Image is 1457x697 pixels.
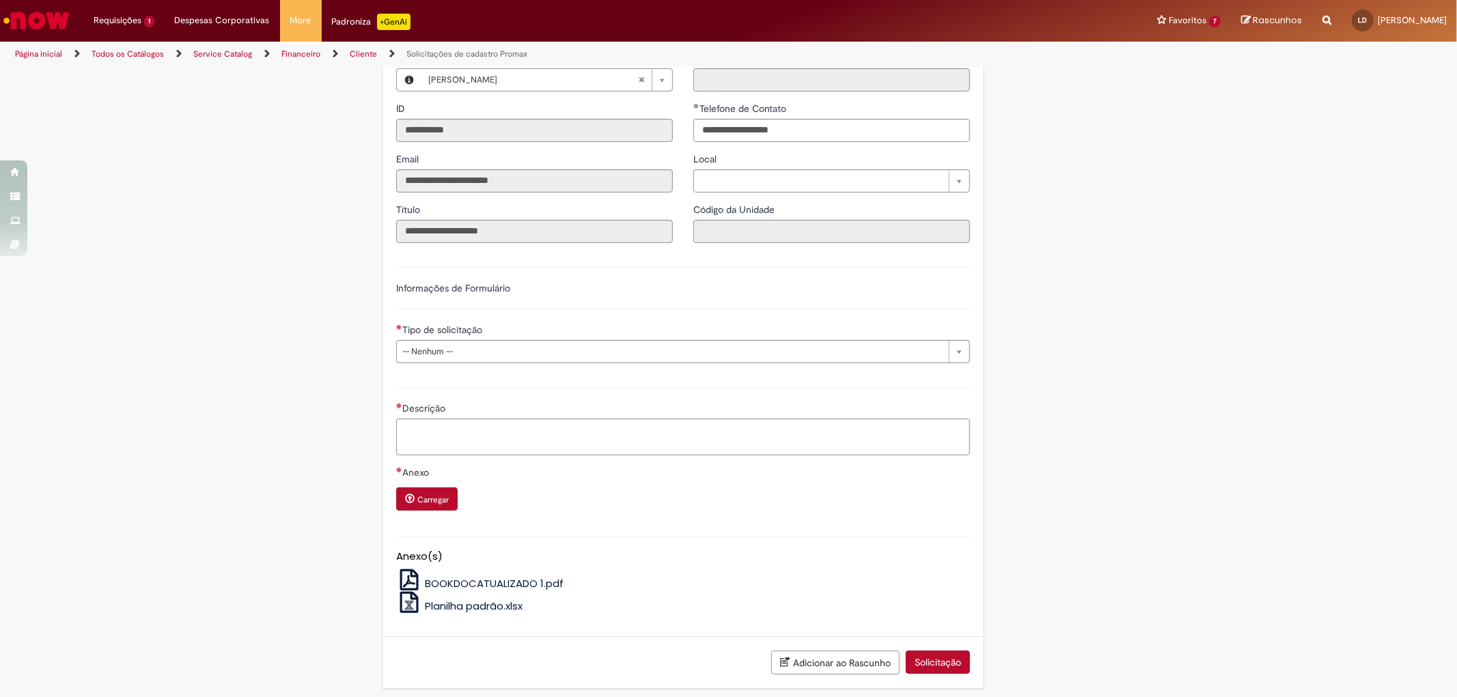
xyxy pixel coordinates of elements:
[402,341,942,362] span: -- Nenhum --
[402,466,432,479] span: Anexo
[402,324,485,336] span: Tipo de solicitação
[396,599,523,613] a: Planilha padrão.xlsx
[1209,16,1221,27] span: 7
[396,551,970,563] h5: Anexo(s)
[428,69,638,91] span: [PERSON_NAME]
[396,203,423,216] span: Somente leitura - Título
[402,402,448,414] span: Descrição
[906,651,970,674] button: Solicitação
[699,102,789,115] span: Telefone de Contato
[396,467,402,472] span: Necessários
[396,153,421,165] span: Somente leitura - Email
[396,324,402,330] span: Necessários
[396,169,673,193] input: Email
[281,48,320,59] a: Financeiro
[15,48,62,59] a: Página inicial
[94,14,141,27] span: Requisições
[693,203,777,216] label: Somente leitura - Código da Unidade
[425,599,523,613] span: Planilha padrão.xlsx
[1,7,72,34] img: ServiceNow
[693,203,777,216] span: Somente leitura - Código da Unidade
[144,16,154,27] span: 1
[193,48,252,59] a: Service Catalog
[92,48,164,59] a: Todos os Catálogos
[1253,14,1302,27] span: Rascunhos
[396,220,673,243] input: Título
[175,14,270,27] span: Despesas Corporativas
[396,576,564,591] a: BOOKDOCATUALIZADO 1.pdf
[290,14,311,27] span: More
[693,68,970,91] input: Departamento
[396,119,673,142] input: ID
[1241,14,1302,27] a: Rascunhos
[425,576,564,591] span: BOOKDOCATUALIZADO 1.pdf
[693,153,719,165] span: Local
[10,42,961,67] ul: Trilhas de página
[1169,14,1206,27] span: Favoritos
[1378,14,1447,26] span: [PERSON_NAME]
[396,487,458,511] button: Carregar anexo de Anexo Required
[693,103,699,109] span: Obrigatório Preenchido
[396,152,421,166] label: Somente leitura - Email
[396,403,402,408] span: Necessários
[396,282,510,294] label: Informações de Formulário
[631,69,652,91] abbr: Limpar campo Favorecido
[350,48,377,59] a: Cliente
[397,69,421,91] button: Favorecido, Visualizar este registro Lucas Dantas
[1359,16,1368,25] span: LD
[396,102,408,115] label: Somente leitura - ID
[377,14,411,30] p: +GenAi
[406,48,527,59] a: Solicitações de cadastro Promax
[332,14,411,30] div: Padroniza
[396,418,970,455] textarea: Descrição
[693,169,970,193] a: Limpar campo Local
[417,494,449,505] small: Carregar
[693,119,970,142] input: Telefone de Contato
[396,203,423,216] label: Somente leitura - Título
[771,651,900,674] button: Adicionar ao Rascunho
[693,220,970,243] input: Código da Unidade
[421,69,672,91] a: [PERSON_NAME]Limpar campo Favorecido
